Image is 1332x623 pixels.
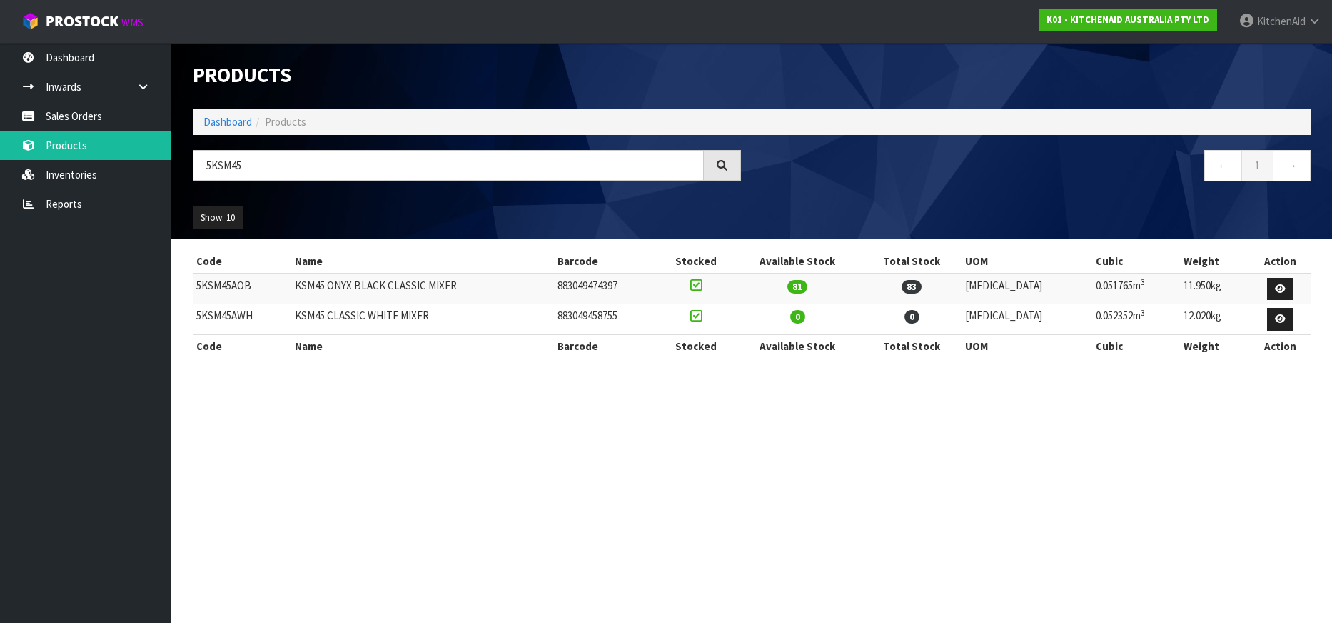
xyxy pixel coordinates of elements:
[203,115,252,129] a: Dashboard
[1141,308,1145,318] sup: 3
[193,250,291,273] th: Code
[1092,250,1180,273] th: Cubic
[21,12,39,30] img: cube-alt.png
[554,334,658,357] th: Barcode
[1241,150,1273,181] a: 1
[658,334,734,357] th: Stocked
[193,64,741,87] h1: Products
[862,334,962,357] th: Total Stock
[1046,14,1209,26] strong: K01 - KITCHENAID AUSTRALIA PTY LTD
[1250,250,1311,273] th: Action
[962,274,1092,304] td: [MEDICAL_DATA]
[962,334,1092,357] th: UOM
[904,310,919,324] span: 0
[962,250,1092,273] th: UOM
[787,280,807,294] span: 81
[193,304,291,335] td: 5KSM45AWH
[291,334,554,357] th: Name
[554,250,658,273] th: Barcode
[658,250,734,273] th: Stocked
[790,310,805,324] span: 0
[1141,277,1145,287] sup: 3
[1257,14,1306,28] span: KitchenAid
[193,334,291,357] th: Code
[1204,150,1242,181] a: ←
[265,115,306,129] span: Products
[121,16,143,29] small: WMS
[1250,334,1311,357] th: Action
[902,280,922,294] span: 83
[1092,334,1180,357] th: Cubic
[554,304,658,335] td: 883049458755
[46,12,118,31] span: ProStock
[1180,304,1250,335] td: 12.020kg
[1092,304,1180,335] td: 0.052352m
[862,250,962,273] th: Total Stock
[962,304,1092,335] td: [MEDICAL_DATA]
[193,206,243,229] button: Show: 10
[554,274,658,304] td: 883049474397
[1092,274,1180,304] td: 0.051765m
[762,150,1311,185] nav: Page navigation
[193,150,704,181] input: Search products
[733,334,862,357] th: Available Stock
[291,274,554,304] td: KSM45 ONYX BLACK CLASSIC MIXER
[733,250,862,273] th: Available Stock
[291,250,554,273] th: Name
[1273,150,1311,181] a: →
[1180,274,1250,304] td: 11.950kg
[1180,334,1250,357] th: Weight
[193,274,291,304] td: 5KSM45AOB
[1180,250,1250,273] th: Weight
[291,304,554,335] td: KSM45 CLASSIC WHITE MIXER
